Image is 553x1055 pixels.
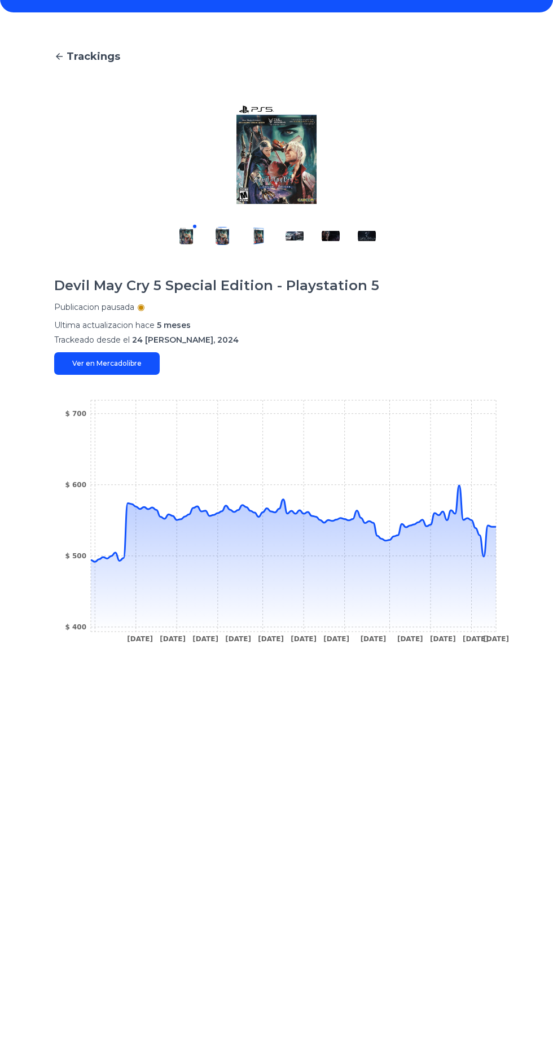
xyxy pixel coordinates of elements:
img: Devil May Cry 5 Special Edition - Playstation 5 [286,227,304,245]
h1: Devil May Cry 5 Special Edition - Playstation 5 [54,277,379,295]
tspan: [DATE] [192,635,218,643]
img: Devil May Cry 5 Special Edition - Playstation 5 [322,227,340,245]
tspan: [DATE] [258,635,284,643]
tspan: [DATE] [361,635,387,643]
tspan: [DATE] [160,635,186,643]
tspan: [DATE] [430,635,456,643]
a: Trackings [54,49,499,64]
span: Trackeado desde el [54,335,130,345]
img: Devil May Cry 5 Special Edition - Playstation 5 [213,227,231,245]
tspan: $ 600 [65,481,86,489]
tspan: [DATE] [127,635,153,643]
img: Devil May Cry 5 Special Edition - Playstation 5 [249,227,267,245]
p: Publicacion pausada [54,301,134,313]
tspan: [DATE] [463,635,489,643]
img: Devil May Cry 5 Special Edition - Playstation 5 [168,100,385,209]
span: Trackings [67,49,120,64]
a: Ver en Mercadolibre [54,352,160,375]
tspan: [DATE] [291,635,317,643]
tspan: $ 500 [65,552,86,560]
tspan: [DATE] [483,635,509,643]
img: Devil May Cry 5 Special Edition - Playstation 5 [358,227,376,245]
span: Ultima actualizacion hace [54,320,155,330]
tspan: $ 700 [65,410,86,418]
span: 24 [PERSON_NAME], 2024 [132,335,239,345]
tspan: [DATE] [225,635,251,643]
img: Devil May Cry 5 Special Edition - Playstation 5 [177,227,195,245]
tspan: [DATE] [323,635,349,643]
tspan: [DATE] [397,635,423,643]
span: 5 meses [157,320,191,330]
tspan: $ 400 [65,623,86,631]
